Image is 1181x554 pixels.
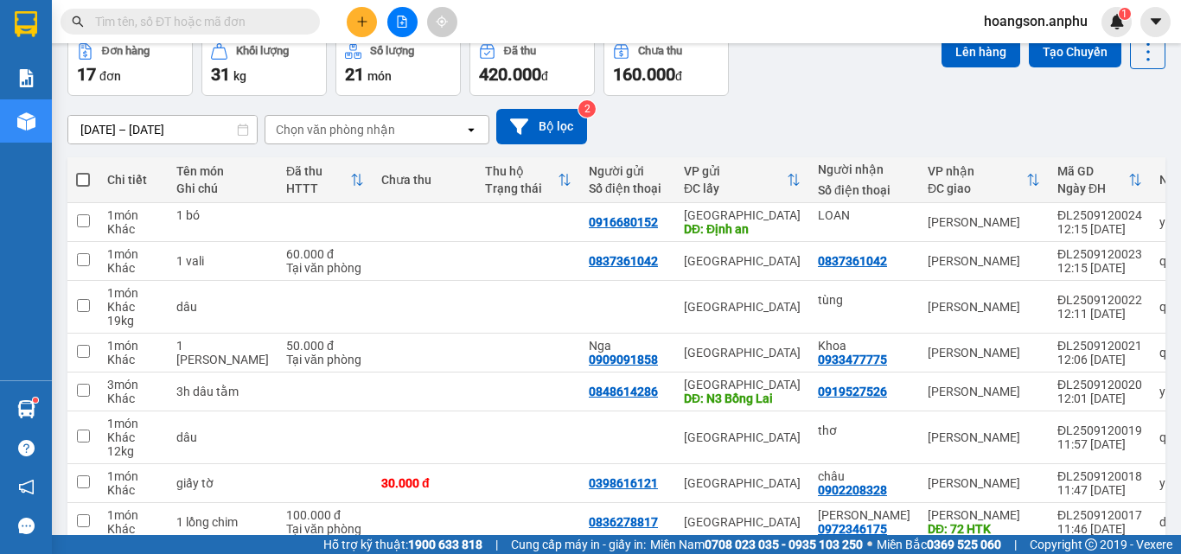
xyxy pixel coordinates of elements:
div: 0837361042 [818,254,887,268]
div: 12:15 [DATE] [1057,261,1142,275]
div: HTTT [286,181,350,195]
div: 0836278817 [589,515,658,529]
div: [GEOGRAPHIC_DATA] [684,208,801,222]
span: Cung cấp máy in - giấy in: [511,535,646,554]
span: 31 [211,64,230,85]
sup: 1 [1119,8,1131,20]
div: dâu [176,430,269,444]
div: 1 món [107,339,159,353]
div: [PERSON_NAME] [928,215,1040,229]
button: Chưa thu160.000đ [603,34,729,96]
span: caret-down [1148,14,1164,29]
div: 1 món [107,208,159,222]
img: icon-new-feature [1109,14,1125,29]
span: notification [18,479,35,495]
button: plus [347,7,377,37]
div: 1 món [107,469,159,483]
div: [GEOGRAPHIC_DATA] [684,515,801,529]
div: [PERSON_NAME] [928,300,1040,314]
div: 1 vali [176,254,269,268]
input: Tìm tên, số ĐT hoặc mã đơn [95,12,299,31]
div: DĐ: N3 Bồng Lai [684,392,801,405]
div: ĐC lấy [684,181,787,195]
div: Thu hộ [485,164,558,178]
div: 3h dâu tằm [176,385,269,398]
sup: 1 [33,398,38,403]
img: warehouse-icon [17,400,35,418]
button: Bộ lọc [496,109,587,144]
div: 1 món [107,417,159,430]
div: ĐL2509120022 [1057,293,1142,307]
div: Khác [107,522,159,536]
div: [GEOGRAPHIC_DATA] [684,346,801,360]
button: Đã thu420.000đ [469,34,595,96]
div: Khác [107,261,159,275]
div: thơ [818,423,910,437]
div: 1 món [107,247,159,261]
span: kg [233,69,246,83]
div: [GEOGRAPHIC_DATA] [684,254,801,268]
div: 100.000 đ [286,508,364,522]
div: 11:57 [DATE] [1057,437,1142,451]
div: Người gửi [589,164,667,178]
div: 1 lồng chim [176,515,269,529]
div: Tên món [176,164,269,178]
div: Khác [107,300,159,314]
div: 12:01 [DATE] [1057,392,1142,405]
div: Chưa thu [381,173,468,187]
button: aim [427,7,457,37]
span: aim [436,16,448,28]
button: Tạo Chuyến [1029,36,1121,67]
div: Tại văn phòng [286,353,364,366]
div: 0919527526 [818,385,887,398]
div: Đã thu [504,45,536,57]
div: 0972346175 [818,522,887,536]
div: 1 món [107,508,159,522]
div: ĐC giao [928,181,1026,195]
div: 12:11 [DATE] [1057,307,1142,321]
div: LOAN [818,208,910,222]
th: Toggle SortBy [476,157,580,203]
div: Tại văn phòng [286,522,364,536]
span: message [18,518,35,534]
div: 12 kg [107,444,159,458]
button: Đơn hàng17đơn [67,34,193,96]
div: Ghi chú [176,181,269,195]
th: Toggle SortBy [675,157,809,203]
span: | [495,535,498,554]
div: [GEOGRAPHIC_DATA] [684,476,801,490]
div: 12:15 [DATE] [1057,222,1142,236]
div: [GEOGRAPHIC_DATA] [684,430,801,444]
div: Ngày ĐH [1057,181,1128,195]
span: search [72,16,84,28]
div: 0916680152 [589,215,658,229]
div: giấy tờ [176,476,269,490]
div: [PERSON_NAME] [928,385,1040,398]
div: Người nhận [818,162,910,176]
div: 0902208328 [818,483,887,497]
span: hoangson.anphu [970,10,1101,32]
div: [PERSON_NAME] [928,346,1040,360]
div: 1 thùng rau [176,339,269,366]
div: 50.000 đ [286,339,364,353]
div: ĐL2509120020 [1057,378,1142,392]
div: Khối lượng [236,45,289,57]
div: châu [818,469,910,483]
img: solution-icon [17,69,35,87]
div: Khác [107,353,159,366]
span: | [1014,535,1017,554]
span: question-circle [18,440,35,456]
div: ĐL2509120021 [1057,339,1142,353]
div: ĐL2509120017 [1057,508,1142,522]
div: 12:06 [DATE] [1057,353,1142,366]
span: file-add [396,16,408,28]
div: [PERSON_NAME] [928,476,1040,490]
div: Khác [107,222,159,236]
div: tùng [818,293,910,307]
span: 1 [1121,8,1127,20]
span: copyright [1085,538,1097,551]
span: 21 [345,64,364,85]
div: [PERSON_NAME] [928,430,1040,444]
span: Miền Nam [650,535,863,554]
div: VP gửi [684,164,787,178]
